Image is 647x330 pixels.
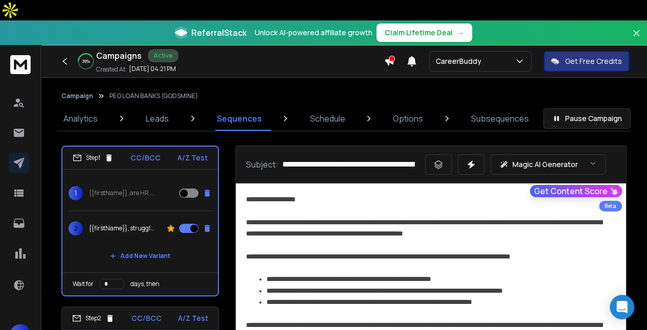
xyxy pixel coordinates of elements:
[565,56,622,66] p: Get Free Credits
[130,153,161,163] p: CC/BCC
[178,313,208,323] p: A/Z Test
[102,246,179,266] button: Add New Variant
[217,112,262,125] p: Sequences
[69,221,83,235] span: 2
[96,65,127,74] p: Created At:
[376,23,472,42] button: Claim Lifetime Deal→
[544,51,629,72] button: Get Free Credits
[131,313,162,323] p: CC/BCC
[109,92,198,100] p: PEO LOAN BANKS (GODSMINE)
[246,158,278,171] p: Subject:
[530,185,622,197] button: Get Content Score
[130,280,160,288] p: days, then
[393,112,423,125] p: Options
[89,189,154,197] p: {{firstName}}, are HR bottlenecks slowing {{Company Name for Emails}}’s growth?
[211,106,268,131] a: Sequences
[73,280,94,288] p: Wait for
[387,106,429,131] a: Options
[610,295,634,319] div: Open Intercom Messenger
[57,106,104,131] a: Analytics
[191,27,247,39] span: ReferralStack
[465,106,535,131] a: Subsequences
[436,56,485,66] p: CareerBuddy
[471,112,529,125] p: Subsequences
[140,106,175,131] a: Leads
[512,159,578,170] p: Magic AI Generator
[72,314,115,323] div: Step 2
[73,153,114,162] div: Step 1
[148,49,179,62] div: Active
[96,50,142,62] h1: Campaigns
[309,112,345,125] p: Schedule
[303,106,351,131] a: Schedule
[129,65,176,73] p: [DATE] 04:21 PM
[543,108,631,129] button: Pause Campaign
[69,186,83,200] span: 1
[63,112,98,125] p: Analytics
[630,27,643,51] button: Close banner
[89,224,154,232] p: {{firstName}}, struggling to hit recovery targets?
[146,112,169,125] p: Leads
[457,28,464,38] span: →
[490,154,606,175] button: Magic AI Generator
[82,58,90,64] p: 39 %
[599,201,622,211] div: Beta
[61,146,219,296] li: Step1CC/BCCA/Z Test1{{firstName}}, are HR bottlenecks slowing {{Company Name for Emails}}’s growt...
[61,92,93,100] button: Campaign
[177,153,208,163] p: A/Z Test
[255,28,372,38] p: Unlock AI-powered affiliate growth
